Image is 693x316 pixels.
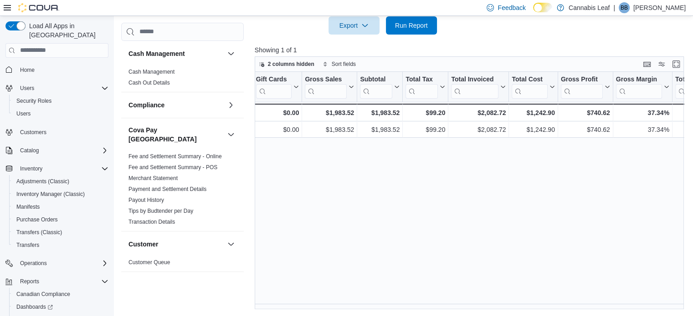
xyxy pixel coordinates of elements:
[13,227,108,238] span: Transfers (Classic)
[616,75,662,84] div: Gross Margin
[512,75,554,98] button: Total Cost
[16,276,108,287] span: Reports
[9,213,112,226] button: Purchase Orders
[13,108,108,119] span: Users
[13,214,108,225] span: Purchase Orders
[16,258,108,269] span: Operations
[13,214,62,225] a: Purchase Orders
[616,107,669,118] div: 37.34%
[13,240,43,251] a: Transfers
[20,278,39,285] span: Reports
[9,95,112,107] button: Security Roles
[128,164,217,171] a: Fee and Settlement Summary - POS
[13,227,66,238] a: Transfers (Classic)
[633,2,686,13] p: [PERSON_NAME]
[9,226,112,239] button: Transfers (Classic)
[16,64,108,75] span: Home
[16,229,62,236] span: Transfers (Classic)
[305,75,347,84] div: Gross Sales
[226,48,236,59] button: Cash Management
[561,75,603,84] div: Gross Profit
[16,178,69,185] span: Adjustments (Classic)
[13,95,108,106] span: Security Roles
[9,107,112,120] button: Users
[20,260,47,267] span: Operations
[561,107,610,118] div: $740.62
[128,175,178,181] a: Merchant Statement
[128,207,193,215] span: Tips by Budtender per Day
[128,49,224,58] button: Cash Management
[128,125,224,144] h3: Cova Pay [GEOGRAPHIC_DATA]
[20,147,39,154] span: Catalog
[616,75,662,98] div: Gross Margin
[13,95,55,106] a: Security Roles
[16,145,42,156] button: Catalog
[9,175,112,188] button: Adjustments (Classic)
[13,289,74,300] a: Canadian Compliance
[256,124,299,135] div: $0.00
[128,218,175,226] span: Transaction Details
[621,2,628,13] span: BB
[451,75,498,98] div: Total Invoiced
[406,75,445,98] button: Total Tax
[451,124,506,135] div: $2,082.72
[128,259,170,266] span: Customer Queue
[406,75,438,98] div: Total Tax
[16,163,108,174] span: Inventory
[128,197,164,203] a: Payout History
[616,124,669,135] div: 37.34%
[128,259,170,266] a: Customer Queue
[226,129,236,140] button: Cova Pay [GEOGRAPHIC_DATA]
[128,208,193,214] a: Tips by Budtender per Day
[2,63,112,76] button: Home
[616,75,669,98] button: Gross Margin
[128,186,206,193] span: Payment and Settlement Details
[16,127,50,138] a: Customers
[20,165,42,172] span: Inventory
[13,189,88,200] a: Inventory Manager (Classic)
[121,257,244,271] div: Customer
[256,75,292,98] div: Gift Card Sales
[13,108,34,119] a: Users
[671,59,682,70] button: Enter fullscreen
[512,75,547,98] div: Total Cost
[268,60,314,68] span: 2 columns hidden
[13,176,108,187] span: Adjustments (Classic)
[305,124,354,135] div: $1,983.52
[569,2,610,13] p: Cannabis Leaf
[360,75,400,98] button: Subtotal
[642,59,652,70] button: Keyboard shortcuts
[329,16,380,35] button: Export
[656,59,667,70] button: Display options
[128,153,222,160] span: Fee and Settlement Summary - Online
[9,288,112,301] button: Canadian Compliance
[16,203,40,211] span: Manifests
[20,85,34,92] span: Users
[305,75,347,98] div: Gross Sales
[121,151,244,231] div: Cova Pay [GEOGRAPHIC_DATA]
[13,201,108,212] span: Manifests
[128,240,158,249] h3: Customer
[226,239,236,250] button: Customer
[16,126,108,138] span: Customers
[13,240,108,251] span: Transfers
[613,2,615,13] p: |
[128,80,170,86] a: Cash Out Details
[16,303,53,311] span: Dashboards
[451,75,498,84] div: Total Invoiced
[16,291,70,298] span: Canadian Compliance
[20,66,35,74] span: Home
[533,3,552,12] input: Dark Mode
[18,3,59,12] img: Cova
[561,75,603,98] div: Gross Profit
[13,301,56,312] a: Dashboards
[16,83,108,94] span: Users
[128,79,170,86] span: Cash Out Details
[305,107,354,118] div: $1,983.52
[13,301,108,312] span: Dashboards
[226,100,236,110] button: Compliance
[128,49,185,58] h3: Cash Management
[360,124,400,135] div: $1,983.52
